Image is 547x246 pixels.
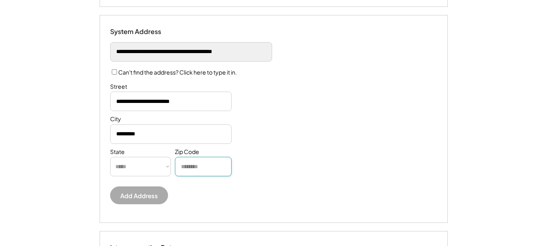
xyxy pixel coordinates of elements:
[110,28,191,36] div: System Address
[110,115,121,123] div: City
[110,148,125,156] div: State
[110,186,168,204] button: Add Address
[118,68,237,76] label: Can't find the address? Click here to type it in.
[110,83,127,91] div: Street
[175,148,199,156] div: Zip Code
